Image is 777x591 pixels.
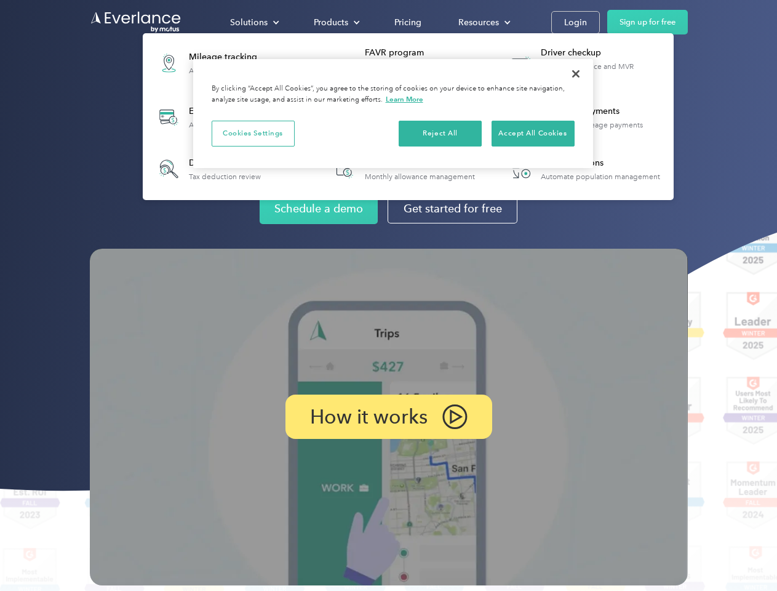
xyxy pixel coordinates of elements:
div: Privacy [193,59,593,168]
div: Expense tracking [189,105,277,118]
div: HR Integrations [541,157,660,169]
a: Driver checkupLicense, insurance and MVR verification [501,41,667,86]
div: Driver checkup [541,47,667,59]
button: Reject All [399,121,482,147]
p: How it works [310,409,428,424]
div: Products [301,12,370,33]
div: By clicking “Accept All Cookies”, you agree to the storing of cookies on your device to enhance s... [212,84,575,105]
div: Solutions [218,12,289,33]
div: Cookie banner [193,59,593,168]
input: Submit [90,73,153,99]
a: Schedule a demo [260,193,378,224]
a: FAVR programFixed & Variable Rate reimbursement design & management [325,41,492,86]
nav: Products [143,33,674,200]
div: Deduction finder [189,157,261,169]
a: Login [551,11,600,34]
div: Pricing [394,15,421,30]
div: Resources [458,15,499,30]
a: Get started for free [388,194,517,223]
a: Pricing [382,12,434,33]
a: Deduction finderTax deduction review [149,149,267,189]
div: Automatic transaction logs [189,121,277,129]
button: Cookies Settings [212,121,295,147]
button: Close [562,60,589,87]
a: HR IntegrationsAutomate population management [501,149,666,189]
a: Accountable planMonthly allowance management [325,149,481,189]
div: Automate population management [541,172,660,181]
div: Resources [446,12,520,33]
a: Mileage trackingAutomatic mileage logs [149,41,275,86]
div: License, insurance and MVR verification [541,62,667,79]
button: Accept All Cookies [492,121,575,147]
div: Products [314,15,348,30]
div: Solutions [230,15,268,30]
a: Expense trackingAutomatic transaction logs [149,95,284,140]
div: FAVR program [365,47,491,59]
a: Go to homepage [90,10,182,34]
div: Login [564,15,587,30]
div: Mileage tracking [189,51,269,63]
div: Tax deduction review [189,172,261,181]
div: Monthly allowance management [365,172,475,181]
div: Automatic mileage logs [189,66,269,75]
a: More information about your privacy, opens in a new tab [386,95,423,103]
a: Sign up for free [607,10,688,34]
